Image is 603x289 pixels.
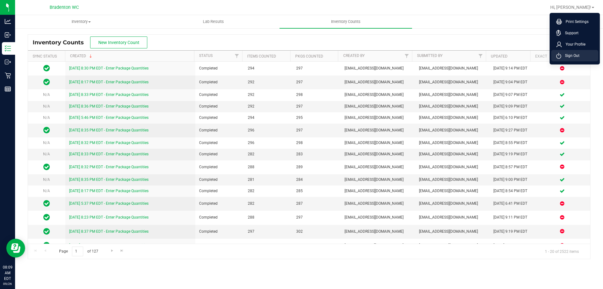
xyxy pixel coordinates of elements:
span: Completed [199,201,240,207]
span: [EMAIL_ADDRESS][DOMAIN_NAME] [345,140,411,146]
a: [DATE] 8:30 PM EDT - Enter Package Quantities [69,66,149,70]
span: 297 [296,79,337,85]
a: [DATE] 8:32 PM EDT - Enter Package Quantities [69,165,149,169]
inline-svg: Outbound [5,59,11,65]
span: Inventory Counts [33,39,90,46]
span: [EMAIL_ADDRESS][DOMAIN_NAME] [345,188,411,194]
div: [DATE] 9:09 PM EDT [493,103,530,109]
span: [EMAIL_ADDRESS][DOMAIN_NAME] [345,242,411,248]
a: [DATE] 8:37 PM EDT - Enter Package Quantities [69,229,149,234]
inline-svg: Reports [5,86,11,92]
span: 296 [248,140,289,146]
input: 1 [72,247,83,256]
span: 297 [296,65,337,71]
span: [EMAIL_ADDRESS][DOMAIN_NAME] [345,229,411,235]
span: Your Profile [562,41,585,47]
span: [EMAIL_ADDRESS][DOMAIN_NAME] [419,127,486,133]
span: [EMAIL_ADDRESS][DOMAIN_NAME] [419,242,486,248]
span: [EMAIL_ADDRESS][DOMAIN_NAME] [345,214,411,220]
inline-svg: Analytics [5,18,11,25]
a: [DATE] 8:35 PM EDT - Enter Package Quantities [69,128,149,132]
span: Completed [199,92,240,98]
span: Page of 127 [54,247,103,256]
span: Completed [199,65,240,71]
span: N/A [43,177,50,182]
a: Go to the last page [117,247,127,255]
a: Created [70,54,93,58]
span: [EMAIL_ADDRESS][DOMAIN_NAME] [419,79,486,85]
div: [DATE] 9:19 PM EDT [493,151,530,157]
span: Inventory [15,19,147,25]
span: 297 [296,127,337,133]
inline-svg: Retail [5,72,11,79]
span: Inventory Counts [323,19,369,25]
span: 288 [248,164,289,170]
span: [EMAIL_ADDRESS][DOMAIN_NAME] [345,164,411,170]
a: Support [556,30,596,36]
span: 297 [248,229,289,235]
div: [DATE] 8:57 PM EDT [493,164,530,170]
span: [EMAIL_ADDRESS][DOMAIN_NAME] [419,177,486,183]
span: Completed [199,140,240,146]
span: 281 [248,177,289,183]
a: [DATE] 8:17 PM EDT - Enter Package Quantities [69,189,149,193]
a: [DATE] 8:32 PM EDT - Enter Package Quantities [69,141,149,145]
p: 09/26 [3,281,12,286]
a: Inventory [15,15,147,28]
span: In Sync [43,126,50,135]
a: Go to the next page [107,247,117,255]
div: [DATE] 6:10 PM EDT [493,115,530,121]
inline-svg: Inventory [5,45,11,52]
span: Print Settings [562,19,589,25]
span: Completed [199,229,240,235]
a: [DATE] 5:46 PM EDT - Enter Package Quantities [69,115,149,120]
a: Filter [401,51,412,61]
span: In Sync [43,78,50,86]
span: 292 [248,79,289,85]
div: [DATE] 6:41 PM EDT [493,201,530,207]
span: Lab Results [194,19,232,25]
a: [DATE] 8:33 PM EDT - Enter Package Quantities [69,152,149,156]
span: 296 [248,127,289,133]
span: Completed [199,151,240,157]
span: [EMAIL_ADDRESS][DOMAIN_NAME] [345,65,411,71]
a: [DATE] 8:23 PM EDT - Enter Package Quantities [69,215,149,220]
div: [DATE] 9:04 PM EDT [493,79,530,85]
span: [EMAIL_ADDRESS][DOMAIN_NAME] [419,201,486,207]
div: [DATE] 9:00 PM EDT [493,177,530,183]
span: 298 [296,140,337,146]
a: [DATE] 5:37 PM EDT - Enter Package Quantities [69,201,149,206]
span: [EMAIL_ADDRESS][DOMAIN_NAME] [419,164,486,170]
span: [EMAIL_ADDRESS][DOMAIN_NAME] [345,103,411,109]
span: 287 [296,201,337,207]
span: Completed [199,177,240,183]
span: Completed [199,103,240,109]
a: Lab Results [147,15,280,28]
span: Bradenton WC [50,5,79,10]
span: New Inventory Count [98,40,139,45]
span: Completed [199,214,240,220]
div: [DATE] 8:55 PM EDT [493,140,530,146]
span: 282 [248,151,289,157]
span: N/A [43,104,50,108]
span: N/A [43,152,50,156]
span: 292 [248,92,289,98]
a: Submitted By [417,53,443,58]
div: [DATE] 8:54 PM EDT [493,188,530,194]
span: Completed [199,164,240,170]
span: Completed [199,115,240,121]
span: Support [561,30,579,36]
span: [EMAIL_ADDRESS][DOMAIN_NAME] [419,92,486,98]
span: [EMAIL_ADDRESS][DOMAIN_NAME] [419,115,486,121]
span: [EMAIL_ADDRESS][DOMAIN_NAME] [345,115,411,121]
span: 1 - 20 of 2522 items [540,247,584,256]
a: Status [199,53,213,58]
th: Exact [530,51,585,62]
a: Items Counted [247,54,276,58]
span: [EMAIL_ADDRESS][DOMAIN_NAME] [419,151,486,157]
a: [DATE] 8:17 PM EDT - Enter Package Quantities [69,80,149,84]
a: Pkgs Counted [295,54,323,58]
span: 282 [248,188,289,194]
span: [EMAIL_ADDRESS][DOMAIN_NAME] [345,127,411,133]
span: Completed [199,188,240,194]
